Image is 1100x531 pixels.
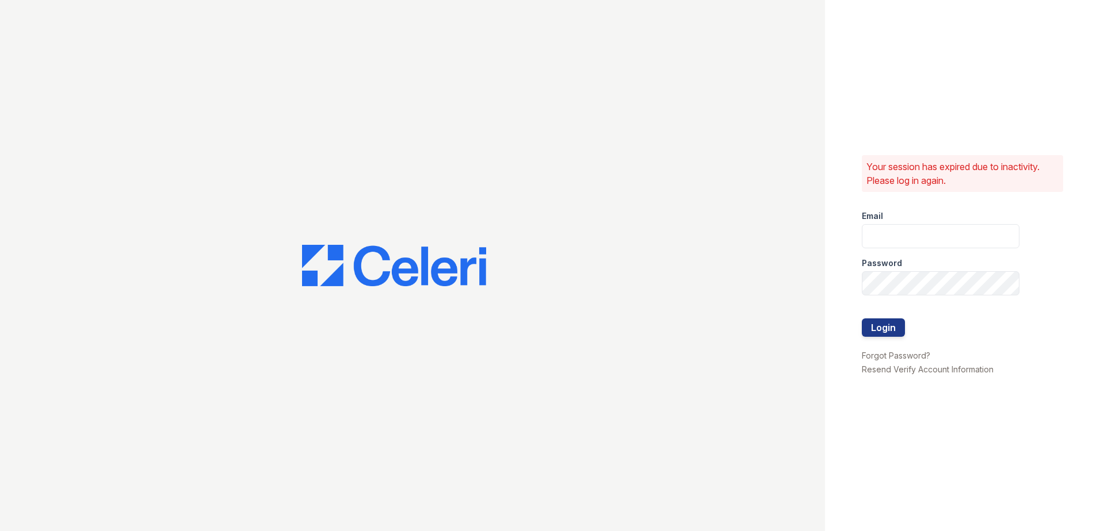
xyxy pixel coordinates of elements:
[862,318,905,337] button: Login
[862,257,902,269] label: Password
[302,245,486,286] img: CE_Logo_Blue-a8612792a0a2168367f1c8372b55b34899dd931a85d93a1a3d3e32e68fde9ad4.png
[866,160,1059,187] p: Your session has expired due to inactivity. Please log in again.
[862,210,883,222] label: Email
[862,364,994,374] a: Resend Verify Account Information
[862,351,930,360] a: Forgot Password?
